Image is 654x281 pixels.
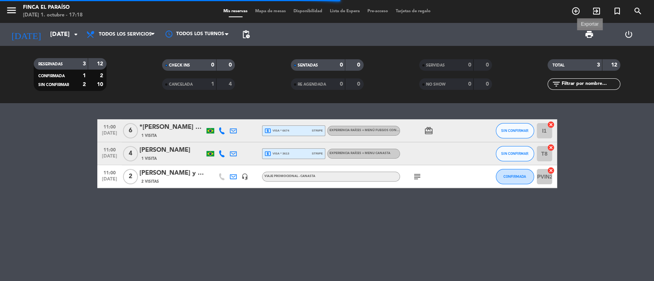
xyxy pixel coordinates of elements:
div: *[PERSON_NAME] dos [PERSON_NAME] [139,122,205,132]
strong: 1 [83,73,86,78]
strong: 0 [340,62,343,68]
span: visa * 6674 [264,127,289,134]
strong: 0 [357,81,362,87]
span: pending_actions [241,30,251,39]
div: [DATE] 1. octubre - 17:18 [23,11,83,19]
span: SIN CONFIRMAR [501,151,528,156]
strong: 10 [97,82,105,87]
i: local_atm [264,150,271,157]
div: Finca El Paraíso [23,4,83,11]
strong: 2 [100,73,105,78]
span: 4 [123,146,138,161]
div: [PERSON_NAME] [139,145,205,155]
span: Disponibilidad [290,9,326,13]
i: search [633,6,643,16]
i: local_atm [264,127,271,134]
button: menu [6,5,17,19]
button: SIN CONFIRMAR [496,123,534,138]
span: SIN CONFIRMAR [38,83,69,87]
div: LOG OUT [609,23,648,46]
span: Mapa de mesas [251,9,290,13]
span: Viaje Promocional - Canasta [264,175,315,178]
span: Mis reservas [220,9,251,13]
i: subject [413,172,422,181]
span: Pre-acceso [364,9,392,13]
span: CANCELADA [169,83,193,86]
span: EXPERIENCIA RAÍCES + MENÚ FUEGOS con Maridaje de Sangre | 11hs [329,129,443,132]
i: filter_list [551,80,561,89]
span: Lista de Espera [326,9,364,13]
span: 1 Visita [141,133,157,139]
strong: 0 [229,62,233,68]
strong: 0 [468,81,471,87]
div: [PERSON_NAME] y [PERSON_NAME] [139,168,205,178]
span: 11:00 [100,145,119,154]
span: SENTADAS [298,63,318,67]
strong: 0 [340,81,343,87]
span: 11:00 [100,168,119,177]
i: headset_mic [241,173,248,180]
span: [DATE] [100,177,119,185]
strong: 3 [597,62,600,68]
strong: 12 [611,62,619,68]
span: CHECK INS [169,63,190,67]
i: menu [6,5,17,16]
i: turned_in_not [613,6,622,16]
span: SERVIDAS [426,63,445,67]
strong: 0 [211,62,214,68]
span: Tarjetas de regalo [392,9,434,13]
span: 6 [123,123,138,138]
span: 11:00 [100,122,119,131]
i: cancel [547,121,555,128]
span: Todos los servicios [99,32,152,37]
strong: 12 [97,61,105,67]
strong: 0 [468,62,471,68]
input: Filtrar por nombre... [561,80,620,88]
strong: 0 [485,62,490,68]
span: stripe [312,128,323,133]
span: NO SHOW [426,83,446,86]
i: card_giftcard [424,126,433,135]
strong: 4 [229,81,233,87]
button: CONFIRMADA [496,169,534,184]
span: stripe [312,151,323,156]
button: SIN CONFIRMAR [496,146,534,161]
span: CONFIRMADA [503,174,526,179]
span: [DATE] [100,131,119,140]
i: power_settings_new [624,30,633,39]
span: visa * 3613 [264,150,289,157]
strong: 0 [485,81,490,87]
strong: 1 [211,81,214,87]
span: CONFIRMADA [38,74,65,78]
span: [DATE] [100,154,119,162]
span: RESERVADAS [38,62,63,66]
i: cancel [547,167,555,174]
i: cancel [547,144,555,151]
span: RE AGENDADA [298,83,326,86]
div: Exportar [577,21,602,28]
i: arrow_drop_down [71,30,80,39]
span: 2 Visitas [141,179,159,185]
strong: 3 [83,61,86,67]
span: 2 [123,169,138,184]
span: EXPERIENCIA RAÍCES + MENU CANASTA [329,152,390,155]
span: TOTAL [552,63,564,67]
i: add_circle_outline [571,6,580,16]
i: exit_to_app [592,6,601,16]
span: print [585,30,594,39]
span: 1 Visita [141,156,157,162]
i: [DATE] [6,26,46,43]
strong: 2 [83,82,86,87]
span: SIN CONFIRMAR [501,128,528,133]
strong: 0 [357,62,362,68]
